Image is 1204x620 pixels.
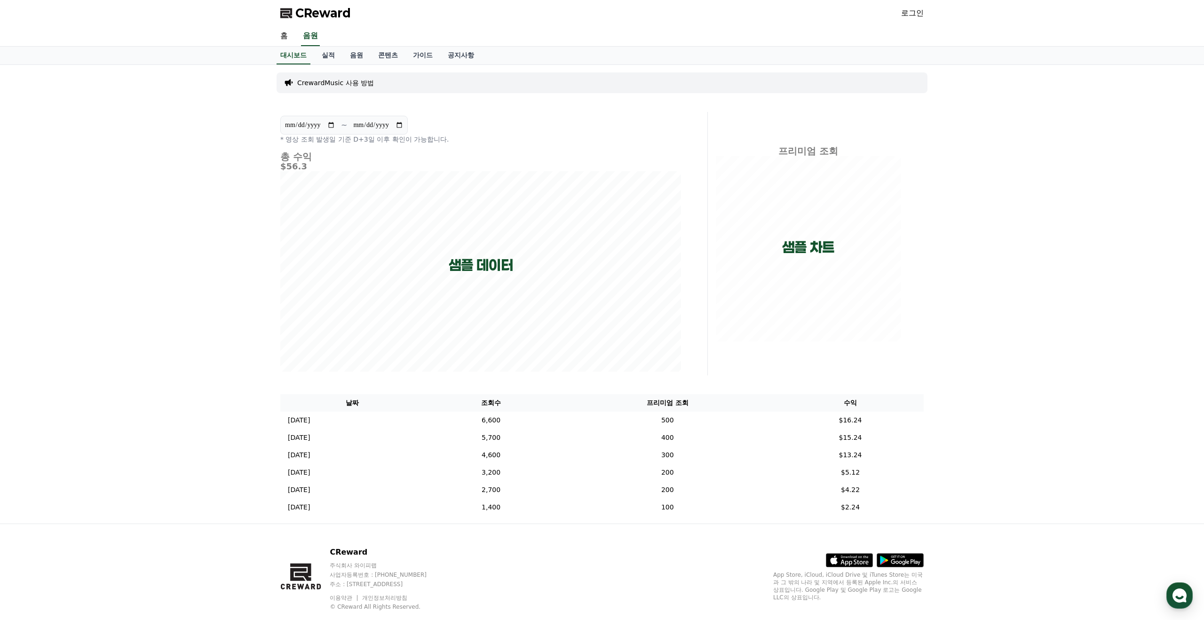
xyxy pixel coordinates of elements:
[273,26,295,46] a: 홈
[558,481,777,499] td: 200
[342,47,371,64] a: 음원
[424,446,558,464] td: 4,600
[30,312,35,320] span: 홈
[777,481,924,499] td: $4.22
[424,464,558,481] td: 3,200
[121,298,181,322] a: 설정
[558,446,777,464] td: 300
[371,47,405,64] a: 콘텐츠
[288,502,310,512] p: [DATE]
[782,239,834,256] p: 샘플 차트
[558,499,777,516] td: 100
[558,429,777,446] td: 400
[558,412,777,429] td: 500
[405,47,440,64] a: 가이드
[424,429,558,446] td: 5,700
[330,603,444,611] p: © CReward All Rights Reserved.
[3,298,62,322] a: 홈
[424,499,558,516] td: 1,400
[288,485,310,495] p: [DATE]
[145,312,157,320] span: 설정
[440,47,482,64] a: 공지사항
[62,298,121,322] a: 대화
[86,313,97,320] span: 대화
[280,6,351,21] a: CReward
[558,394,777,412] th: 프리미엄 조회
[901,8,924,19] a: 로그인
[288,415,310,425] p: [DATE]
[424,412,558,429] td: 6,600
[288,468,310,477] p: [DATE]
[424,481,558,499] td: 2,700
[558,464,777,481] td: 200
[777,429,924,446] td: $15.24
[330,547,444,558] p: CReward
[280,394,424,412] th: 날짜
[330,562,444,569] p: 주식회사 와이피랩
[330,580,444,588] p: 주소 : [STREET_ADDRESS]
[330,595,359,601] a: 이용약관
[777,412,924,429] td: $16.24
[280,151,681,162] h4: 총 수익
[277,47,310,64] a: 대시보드
[330,571,444,579] p: 사업자등록번호 : [PHONE_NUMBER]
[341,119,347,131] p: ~
[314,47,342,64] a: 실적
[301,26,320,46] a: 음원
[777,446,924,464] td: $13.24
[773,571,924,601] p: App Store, iCloud, iCloud Drive 및 iTunes Store는 미국과 그 밖의 나라 및 지역에서 등록된 Apple Inc.의 서비스 상표입니다. Goo...
[295,6,351,21] span: CReward
[777,499,924,516] td: $2.24
[288,433,310,443] p: [DATE]
[777,394,924,412] th: 수익
[362,595,407,601] a: 개인정보처리방침
[715,146,901,156] h4: 프리미엄 조회
[777,464,924,481] td: $5.12
[297,78,374,87] a: CrewardMusic 사용 방법
[449,257,513,274] p: 샘플 데이터
[424,394,558,412] th: 조회수
[280,135,681,144] p: * 영상 조회 발생일 기준 D+3일 이후 확인이 가능합니다.
[288,450,310,460] p: [DATE]
[280,162,681,171] h5: $56.3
